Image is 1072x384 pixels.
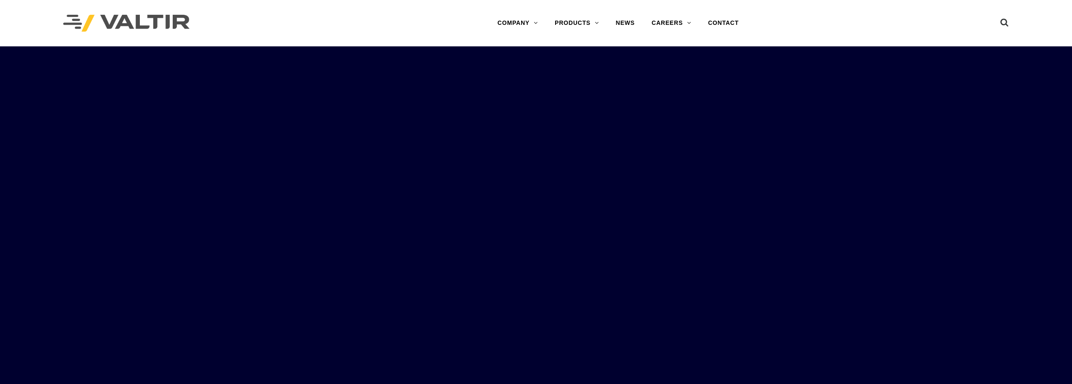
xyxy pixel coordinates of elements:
a: CAREERS [643,15,700,32]
a: NEWS [607,15,643,32]
a: CONTACT [700,15,747,32]
a: COMPANY [489,15,546,32]
img: Valtir [63,15,190,32]
a: PRODUCTS [546,15,607,32]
